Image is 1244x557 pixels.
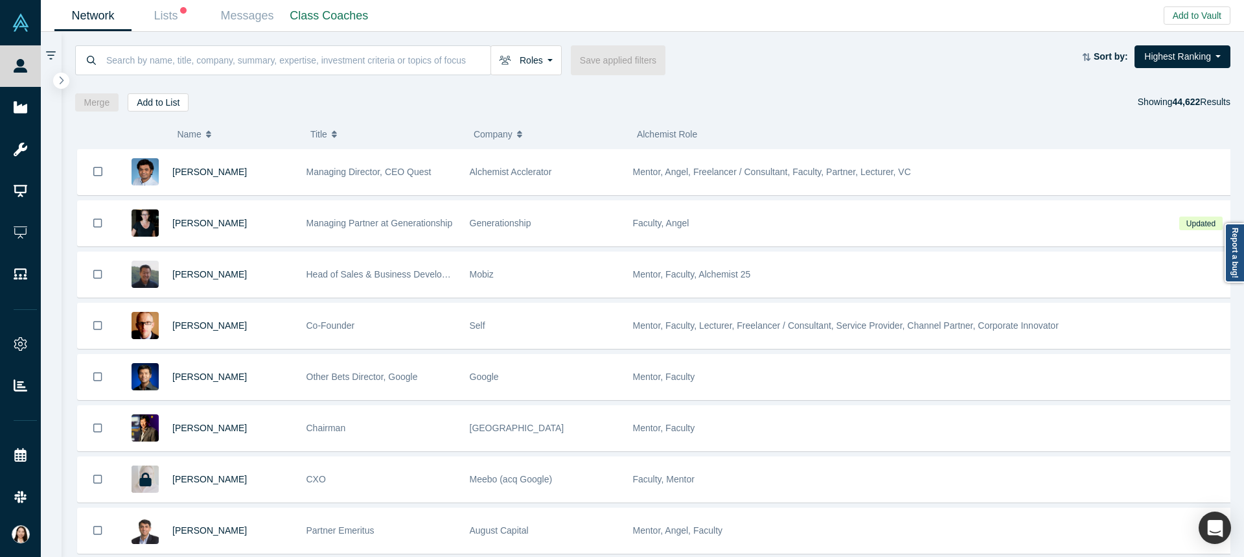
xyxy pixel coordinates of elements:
button: Bookmark [78,406,118,451]
div: Showing [1138,93,1230,112]
img: Rachel Chalmers's Profile Image [132,209,159,237]
span: Mentor, Faculty [633,423,695,433]
img: Vivek Mehra's Profile Image [132,517,159,544]
button: Add to Vault [1164,6,1230,25]
span: Generationship [470,218,531,228]
a: Lists [132,1,209,31]
button: Bookmark [78,149,118,195]
img: Robert Winder's Profile Image [132,312,159,339]
span: Mentor, Angel, Freelancer / Consultant, Faculty, Partner, Lecturer, VC [633,167,911,177]
button: Bookmark [78,303,118,348]
button: Roles [490,45,562,75]
button: Highest Ranking [1135,45,1230,68]
span: Faculty, Angel [633,218,689,228]
span: Co-Founder [306,320,355,331]
a: [PERSON_NAME] [172,525,247,536]
button: Bookmark [78,508,118,553]
a: [PERSON_NAME] [172,269,247,279]
strong: 44,622 [1172,97,1200,107]
span: CXO [306,474,326,484]
span: Partner Emeritus [306,525,374,536]
button: Merge [75,93,119,112]
span: August Capital [470,525,529,536]
a: Network [54,1,132,31]
a: [PERSON_NAME] [172,218,247,228]
a: Report a bug! [1225,223,1244,283]
span: Head of Sales & Business Development (interim) [306,269,503,279]
button: Company [474,121,623,148]
span: Mentor, Angel, Faculty [633,525,723,536]
a: [PERSON_NAME] [172,167,247,177]
strong: Sort by: [1094,51,1128,62]
span: Mentor, Faculty, Lecturer, Freelancer / Consultant, Service Provider, Channel Partner, Corporate ... [633,320,1059,331]
img: Gnani Palanikumar's Profile Image [132,158,159,185]
span: Alchemist Role [637,129,697,139]
button: Bookmark [78,355,118,399]
span: [GEOGRAPHIC_DATA] [470,423,564,433]
span: Mentor, Faculty, Alchemist 25 [633,269,751,279]
span: Mobiz [470,269,494,279]
span: Mentor, Faculty [633,372,695,382]
span: Google [470,372,499,382]
a: [PERSON_NAME] [172,474,247,484]
span: Faculty, Mentor [633,474,695,484]
span: Title [310,121,327,148]
a: [PERSON_NAME] [172,320,247,331]
img: Ryoko Manabe's Account [12,525,30,543]
button: Bookmark [78,252,118,297]
span: Results [1172,97,1230,107]
a: Messages [209,1,286,31]
a: [PERSON_NAME] [172,372,247,382]
a: Class Coaches [286,1,373,31]
a: [PERSON_NAME] [172,423,247,433]
span: Other Bets Director, Google [306,372,418,382]
button: Name [177,121,297,148]
span: Self [470,320,485,331]
img: Steven Kan's Profile Image [132,363,159,390]
span: Alchemist Acclerator [470,167,552,177]
span: Updated [1179,217,1222,230]
button: Add to List [128,93,189,112]
button: Bookmark [78,457,118,502]
img: Michael Chang's Profile Image [132,261,159,288]
button: Title [310,121,460,148]
input: Search by name, title, company, summary, expertise, investment criteria or topics of focus [105,45,490,75]
span: Company [474,121,513,148]
span: Managing Partner at Generationship [306,218,453,228]
img: Alchemist Vault Logo [12,14,30,32]
button: Bookmark [78,201,118,246]
img: Timothy Chou's Profile Image [132,414,159,442]
span: Name [177,121,201,148]
span: Chairman [306,423,346,433]
span: Managing Director, CEO Quest [306,167,432,177]
span: Meebo (acq Google) [470,474,553,484]
button: Save applied filters [571,45,665,75]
